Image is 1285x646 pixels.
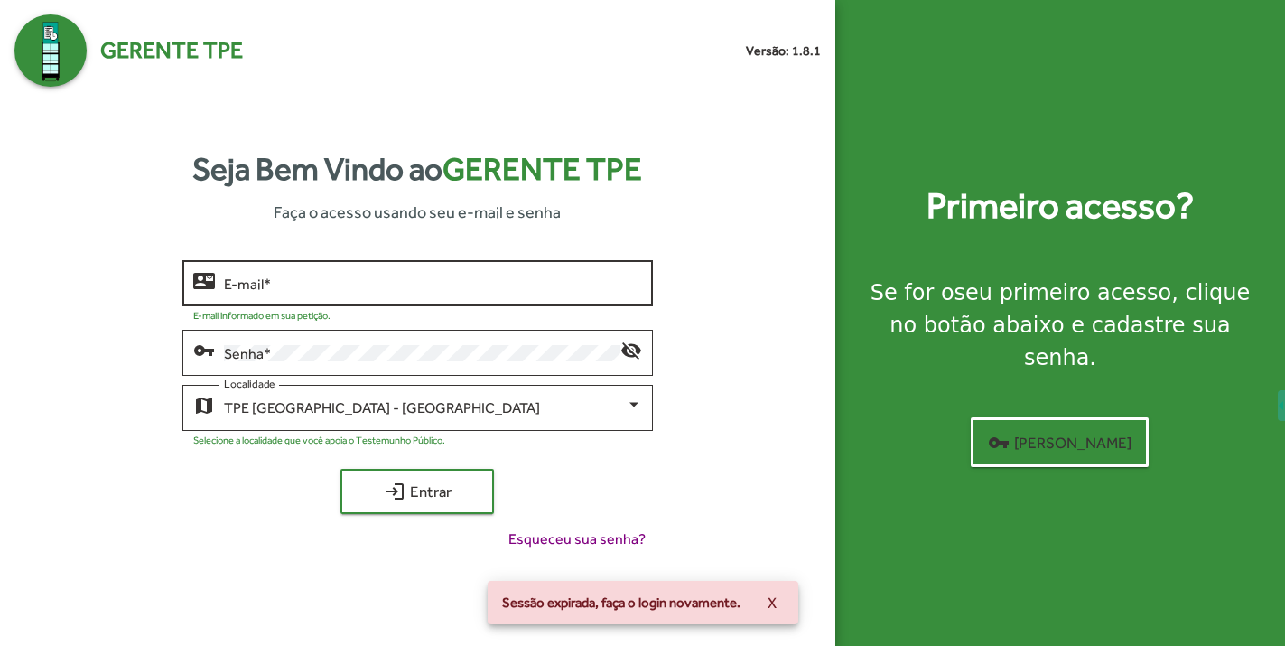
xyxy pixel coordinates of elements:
[193,269,215,291] mat-icon: contact_mail
[14,14,87,87] img: Logo Gerente
[100,33,243,68] span: Gerente TPE
[224,399,540,417] span: TPE [GEOGRAPHIC_DATA] - [GEOGRAPHIC_DATA]
[340,469,494,514] button: Entrar
[927,179,1194,233] strong: Primeiro acesso?
[971,417,1149,467] button: [PERSON_NAME]
[193,310,331,321] mat-hint: E-mail informado em sua petição.
[193,339,215,360] mat-icon: vpn_key
[508,529,646,550] span: Esqueceu sua senha?
[274,200,561,224] span: Faça o acesso usando seu e-mail e senha
[857,276,1263,374] div: Se for o , clique no botão abaixo e cadastre sua senha.
[746,42,821,61] small: Versão: 1.8.1
[193,435,445,445] mat-hint: Selecione a localidade que você apoia o Testemunho Público.
[768,586,777,619] span: X
[192,145,642,193] strong: Seja Bem Vindo ao
[193,394,215,416] mat-icon: map
[620,339,642,360] mat-icon: visibility_off
[442,151,642,187] span: Gerente TPE
[988,432,1010,454] mat-icon: vpn_key
[384,481,405,502] mat-icon: login
[753,586,791,619] button: X
[357,475,478,508] span: Entrar
[988,426,1131,459] span: [PERSON_NAME]
[502,594,740,612] span: Sessão expirada, faça o login novamente.
[954,280,1172,305] strong: seu primeiro acesso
